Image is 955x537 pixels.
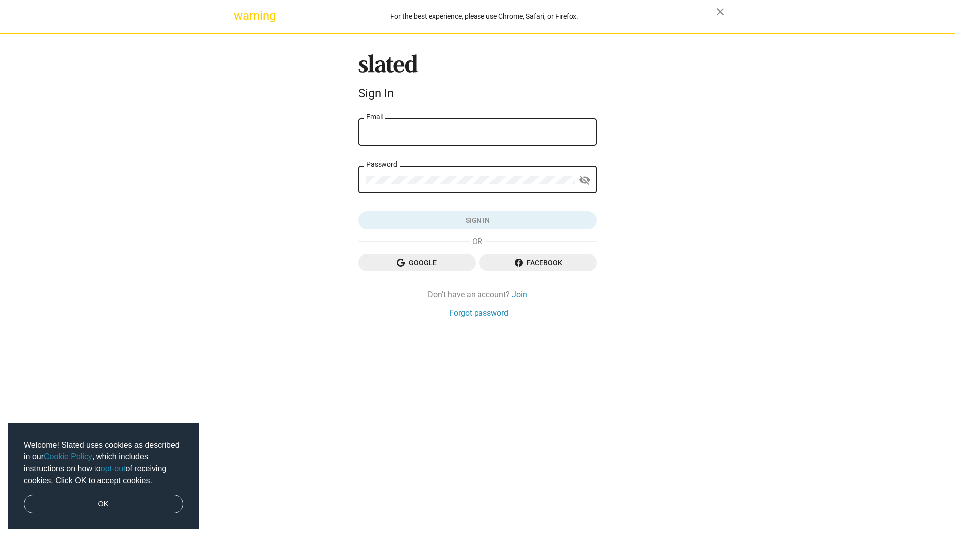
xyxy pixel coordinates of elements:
mat-icon: close [714,6,726,18]
a: Cookie Policy [44,452,92,461]
button: Facebook [479,254,597,271]
a: Join [512,289,527,300]
div: cookieconsent [8,423,199,530]
button: Google [358,254,476,271]
mat-icon: visibility_off [579,173,591,188]
div: For the best experience, please use Chrome, Safari, or Firefox. [253,10,716,23]
a: dismiss cookie message [24,495,183,514]
div: Sign In [358,87,597,100]
span: Google [366,254,468,271]
sl-branding: Sign In [358,54,597,105]
span: Welcome! Slated uses cookies as described in our , which includes instructions on how to of recei... [24,439,183,487]
div: Don't have an account? [358,289,597,300]
a: Forgot password [449,308,508,318]
button: Show password [575,171,595,190]
span: Facebook [487,254,589,271]
mat-icon: warning [234,10,246,22]
a: opt-out [101,464,126,473]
